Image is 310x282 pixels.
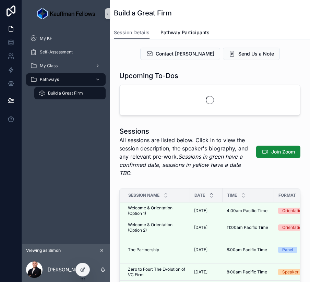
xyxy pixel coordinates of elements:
span: 11:00am Pacific Time [227,225,268,230]
div: Speaker [282,269,299,275]
span: Build a Great Firm [48,90,83,96]
a: [DATE] [194,208,218,213]
span: Date [194,193,205,198]
span: Contact [PERSON_NAME] [156,50,214,57]
a: Self-Assessment [26,46,106,58]
em: Sessions in green have a confirmed date, sessions in yellow have a date TBD. [119,153,242,176]
a: 8:00am Pacific Time [227,269,270,275]
a: [DATE] [194,247,218,253]
span: [DATE] [194,269,207,275]
div: Orientation [282,208,304,214]
span: All sessions are listed below. Click in to view the session description, the speaker's biography,... [119,136,249,177]
a: Zero to Four: The Evolution of VC Firm [128,267,186,278]
h1: Sessions [119,126,249,136]
span: Send Us a Note [238,50,274,57]
img: App logo [37,8,95,19]
h1: Build a Great Firm [114,8,172,18]
span: Format [278,193,296,198]
span: Viewing as Simon [26,248,61,253]
button: Send Us a Note [223,48,280,60]
span: My Class [40,63,58,69]
div: Panel [282,247,293,253]
a: Pathways [26,73,106,86]
a: Welcome & Orientation (Option 2) [128,222,186,233]
a: Welcome & Orientation (Option 1) [128,205,186,216]
a: Pathway Participants [160,26,210,40]
a: My Class [26,60,106,72]
a: [DATE] [194,269,218,275]
span: 4:00am Pacific Time [227,208,267,213]
a: [DATE] [194,225,218,230]
span: Session Details [114,29,150,36]
span: Join Zoom [271,148,295,155]
button: Contact [PERSON_NAME] [140,48,220,60]
div: Orientation [282,224,304,231]
a: 4:00am Pacific Time [227,208,270,213]
span: [DATE] [194,247,207,253]
a: The Partnership [128,247,186,253]
span: Pathways [40,77,59,82]
a: 11:00am Pacific Time [227,225,270,230]
span: My KF [40,36,52,41]
div: scrollable content [22,27,110,108]
h1: Upcoming To-Dos [119,71,178,81]
a: 8:00am Pacific Time [227,247,270,253]
span: 8:00am Pacific Time [227,269,267,275]
a: Session Details [114,26,150,39]
span: The Partnership [128,247,159,253]
button: Join Zoom [256,146,300,158]
span: 8:00am Pacific Time [227,247,267,253]
span: [DATE] [194,225,207,230]
span: Self-Assessment [40,49,73,55]
a: Build a Great Firm [34,87,106,99]
span: Time [227,193,237,198]
a: My KF [26,32,106,45]
span: Pathway Participants [160,29,210,36]
p: [PERSON_NAME] [48,266,87,273]
span: [DATE] [194,208,207,213]
span: Session Name [128,193,159,198]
